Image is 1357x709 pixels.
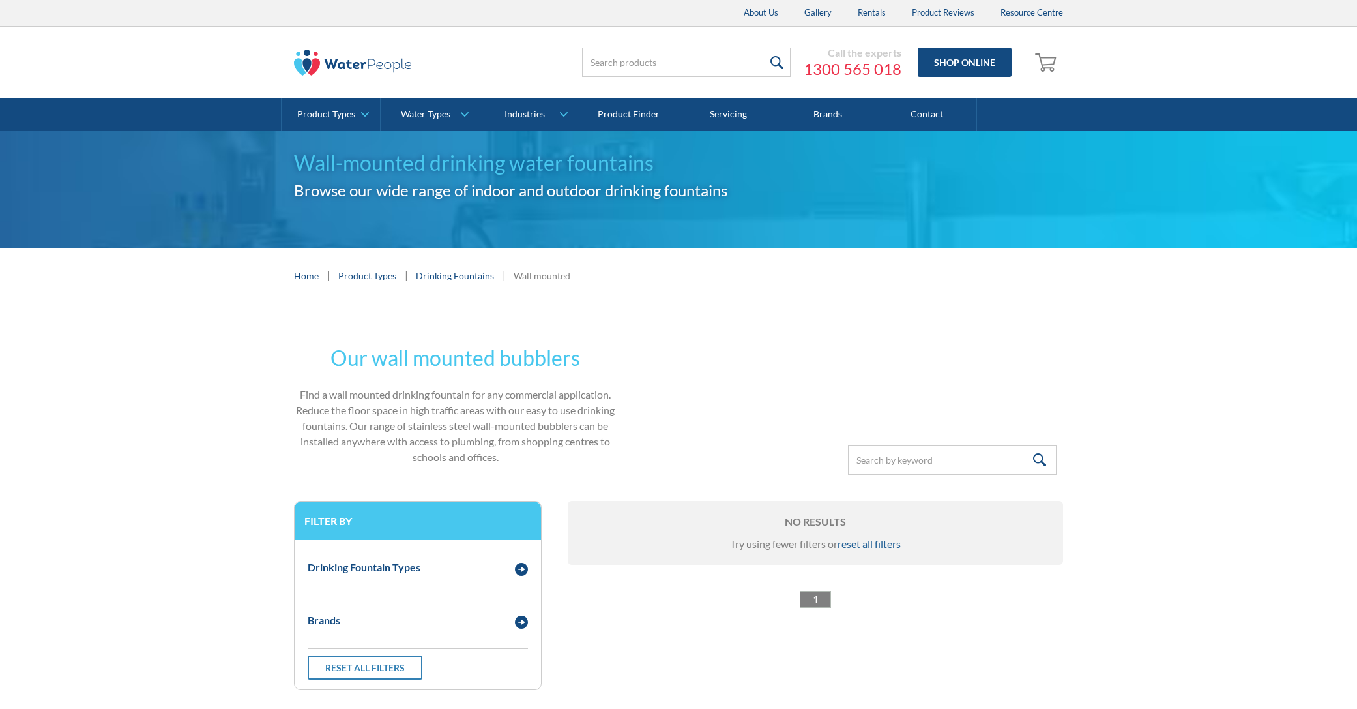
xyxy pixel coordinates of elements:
[918,48,1012,77] a: Shop Online
[848,445,1057,475] input: Search by keyword
[501,267,507,283] div: |
[294,147,742,179] h1: Wall-mounted drinking water fountains
[338,269,396,282] a: Product Types
[838,537,901,550] span: reset all filters
[581,536,1050,552] div: Try using fewer filters or
[325,267,332,283] div: |
[877,98,976,131] a: Contact
[294,179,742,202] h2: Browse our wide range of indoor and outdoor drinking fountains
[581,514,1050,530] h6: No results
[401,109,450,120] div: Water Types
[514,269,570,282] div: Wall mounted
[308,612,340,628] div: Brands
[800,591,831,608] a: 1
[308,560,420,575] div: Drinking Fountain Types
[804,46,901,59] div: Call the experts
[416,269,494,282] a: Drinking Fountains
[579,98,678,131] a: Product Finder
[1032,47,1063,78] a: Open cart
[568,591,1063,608] div: List
[504,109,545,120] div: Industries
[308,656,422,680] a: Reset all filters
[582,48,791,77] input: Search products
[381,98,479,131] a: Water Types
[294,387,617,465] p: Find a wall mounted drinking fountain for any commercial application. Reduce the floor space in h...
[294,342,617,374] h2: Our wall mounted bubblers
[294,269,319,282] a: Home
[1035,52,1060,72] img: shopping cart
[778,98,877,131] a: Brands
[297,109,355,120] div: Product Types
[294,50,411,76] img: The Water People
[282,98,380,131] a: Product Types
[679,98,778,131] a: Servicing
[304,515,531,527] h3: Filter by
[403,267,409,283] div: |
[480,98,579,131] a: Industries
[804,59,901,79] a: 1300 565 018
